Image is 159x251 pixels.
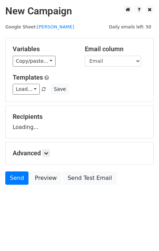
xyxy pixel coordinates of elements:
[85,45,146,53] h5: Email column
[13,84,40,95] a: Load...
[13,56,56,67] a: Copy/paste...
[37,24,74,29] a: [PERSON_NAME]
[13,45,74,53] h5: Variables
[63,171,116,185] a: Send Test Email
[5,171,28,185] a: Send
[13,74,43,81] a: Templates
[5,24,74,29] small: Google Sheet:
[107,23,154,31] span: Daily emails left: 50
[30,171,61,185] a: Preview
[13,113,146,131] div: Loading...
[5,5,154,17] h2: New Campaign
[107,24,154,29] a: Daily emails left: 50
[13,113,146,121] h5: Recipients
[13,149,146,157] h5: Advanced
[51,84,69,95] button: Save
